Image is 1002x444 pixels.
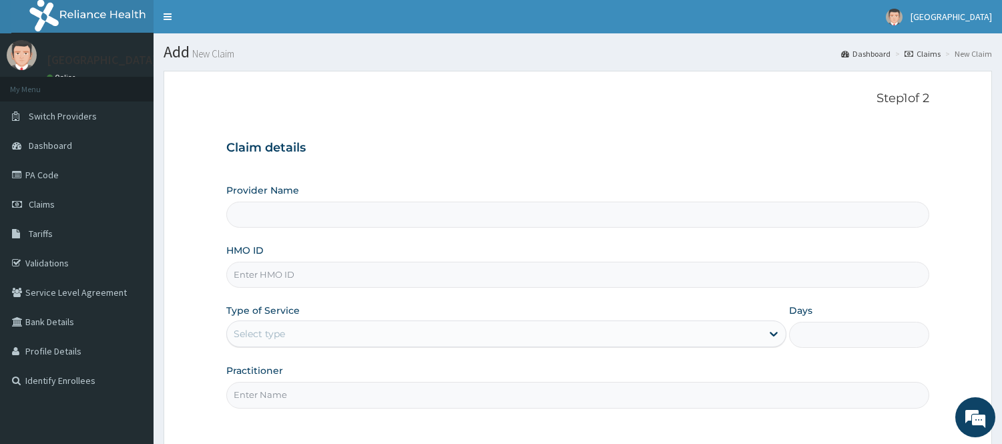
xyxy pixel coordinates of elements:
[47,54,157,66] p: [GEOGRAPHIC_DATA]
[29,110,97,122] span: Switch Providers
[29,228,53,240] span: Tariffs
[47,73,79,82] a: Online
[190,49,234,59] small: New Claim
[29,140,72,152] span: Dashboard
[226,364,283,377] label: Practitioner
[886,9,903,25] img: User Image
[226,91,929,106] p: Step 1 of 2
[164,43,992,61] h1: Add
[29,198,55,210] span: Claims
[226,382,929,408] input: Enter Name
[226,244,264,257] label: HMO ID
[905,48,941,59] a: Claims
[7,40,37,70] img: User Image
[226,262,929,288] input: Enter HMO ID
[841,48,891,59] a: Dashboard
[234,327,285,341] div: Select type
[789,304,812,317] label: Days
[226,304,300,317] label: Type of Service
[911,11,992,23] span: [GEOGRAPHIC_DATA]
[942,48,992,59] li: New Claim
[226,141,929,156] h3: Claim details
[226,184,299,197] label: Provider Name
